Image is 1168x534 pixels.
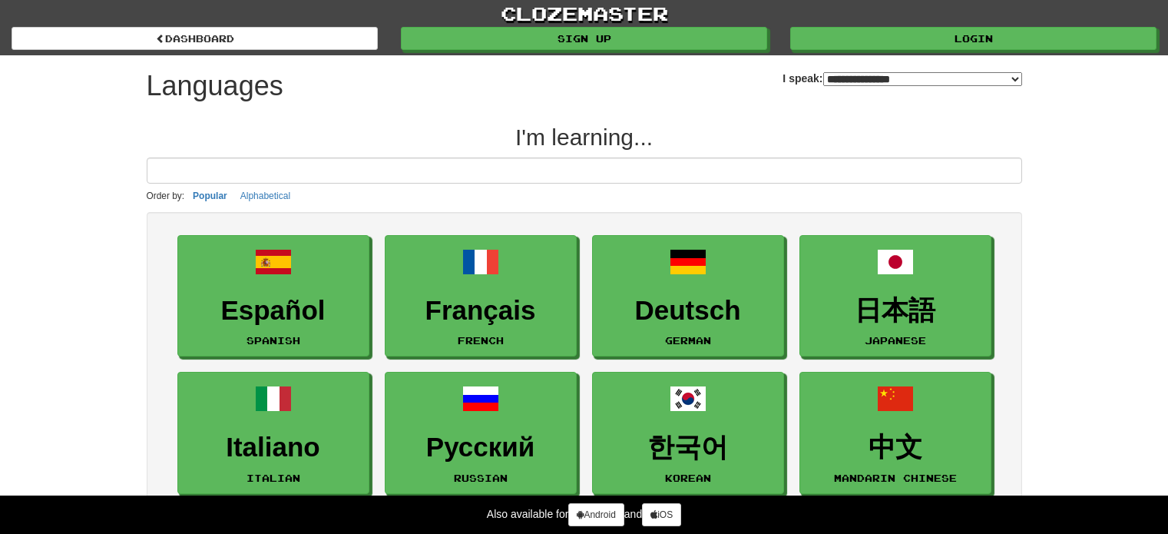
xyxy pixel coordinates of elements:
[601,296,776,326] h3: Deutsch
[642,503,681,526] a: iOS
[177,235,369,357] a: EspañolSpanish
[393,433,568,463] h3: Русский
[236,187,295,204] button: Alphabetical
[808,433,983,463] h3: 中文
[177,372,369,494] a: ItalianoItalian
[186,433,361,463] h3: Italiano
[790,27,1156,50] a: Login
[592,235,784,357] a: DeutschGerman
[865,335,926,346] small: Japanese
[601,433,776,463] h3: 한국어
[147,191,185,201] small: Order by:
[458,335,504,346] small: French
[808,296,983,326] h3: 日本語
[799,372,991,494] a: 中文Mandarin Chinese
[147,124,1022,150] h2: I'm learning...
[823,72,1022,86] select: I speak:
[568,503,624,526] a: Android
[385,372,577,494] a: РусскийRussian
[393,296,568,326] h3: Français
[186,296,361,326] h3: Español
[247,473,300,483] small: Italian
[665,473,711,483] small: Korean
[401,27,767,50] a: Sign up
[12,27,378,50] a: dashboard
[147,71,283,101] h1: Languages
[799,235,991,357] a: 日本語Japanese
[665,335,711,346] small: German
[247,335,300,346] small: Spanish
[592,372,784,494] a: 한국어Korean
[834,473,957,483] small: Mandarin Chinese
[454,473,508,483] small: Russian
[385,235,577,357] a: FrançaisFrench
[783,71,1021,86] label: I speak:
[188,187,232,204] button: Popular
